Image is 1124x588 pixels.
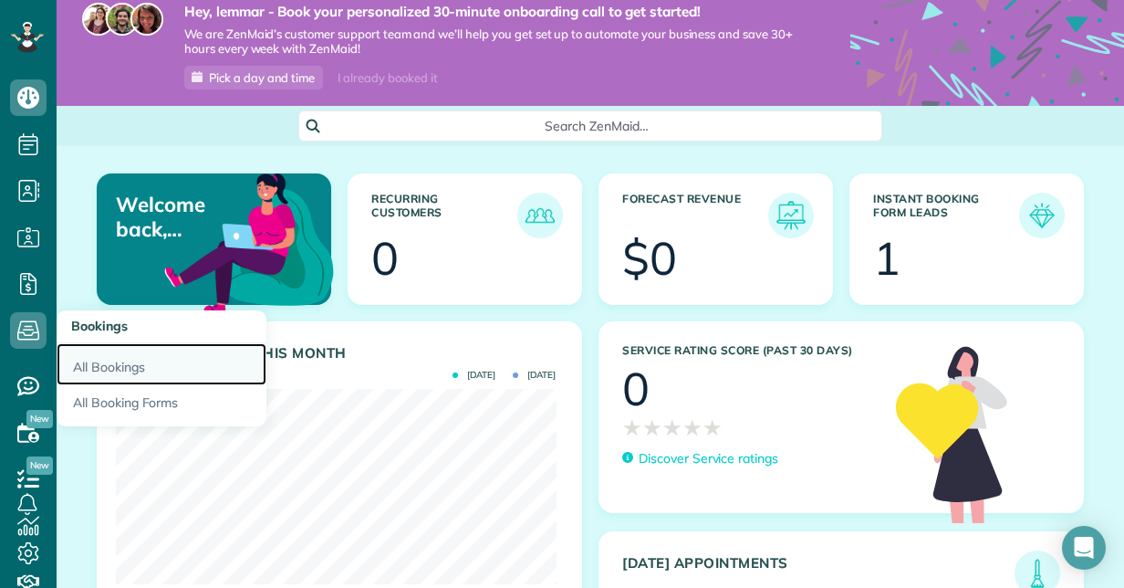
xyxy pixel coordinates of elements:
img: michelle-19f622bdf1676172e81f8f8fba1fb50e276960ebfe0243fe18214015130c80e4.jpg [130,3,163,36]
div: 0 [371,236,399,281]
span: ★ [642,412,662,444]
div: 1 [873,236,900,281]
span: We are ZenMaid’s customer support team and we’ll help you get set up to automate your business an... [184,26,796,58]
h3: Instant Booking Form Leads [873,193,1019,238]
h3: Recurring Customers [371,193,517,238]
a: All Bookings [57,343,266,385]
img: icon_recurring_customers-cf858462ba22bcd05b5a5880d41d6543d210077de5bb9ebc9590e49fd87d84ed.png [522,197,558,234]
span: Bookings [71,318,128,334]
span: New [26,457,53,475]
a: All Booking Forms [57,385,266,427]
img: maria-72a9807cf96188c08ef61303f053569d2e2a8a1cde33d635c8a3ac13582a053d.jpg [82,3,115,36]
div: Open Intercom Messenger [1062,526,1106,570]
h3: Forecast Revenue [622,193,768,238]
p: Discover Service ratings [639,449,778,468]
span: ★ [622,412,642,444]
div: I already booked it [327,67,448,89]
span: ★ [682,412,702,444]
p: Welcome back, lemmar! [116,193,254,241]
h3: Actual Revenue this month [120,345,563,362]
div: $0 [622,236,677,281]
span: ★ [702,412,723,444]
img: dashboard_welcome-42a62b7d889689a78055ac9021e634bf52bae3f8056760290aed330b23ab8690.png [161,152,338,330]
strong: Hey, lemmar - Book your personalized 30-minute onboarding call to get started! [184,3,796,21]
div: 0 [622,366,650,412]
span: New [26,410,53,428]
span: [DATE] [453,371,495,380]
h3: Service Rating score (past 30 days) [622,344,878,357]
a: Pick a day and time [184,66,323,89]
img: jorge-587dff0eeaa6aab1f244e6dc62b8924c3b6ad411094392a53c71c6c4a576187d.jpg [106,3,139,36]
span: Pick a day and time [209,70,315,85]
span: ★ [662,412,682,444]
span: [DATE] [513,371,556,380]
img: icon_form_leads-04211a6a04a5b2264e4ee56bc0799ec3eb69b7e499cbb523a139df1d13a81ae0.png [1024,197,1060,234]
img: icon_forecast_revenue-8c13a41c7ed35a8dcfafea3cbb826a0462acb37728057bba2d056411b612bbbe.png [773,197,809,234]
a: Discover Service ratings [622,449,778,468]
